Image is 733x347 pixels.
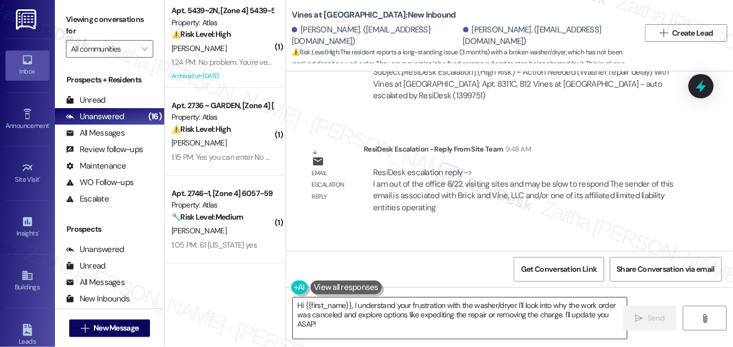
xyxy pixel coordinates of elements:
button: Send [623,306,676,331]
span: New Message [93,322,138,334]
div: Unread [66,260,105,272]
span: Get Conversation Link [521,264,597,275]
div: Unread [66,94,105,106]
span: Create Lead [673,27,713,39]
div: Property: Atlas [171,111,273,123]
strong: ⚠️ Risk Level: High [171,124,231,134]
div: 1:24 PM: No problem. You're very welcome! [171,57,306,67]
div: Unanswered [66,111,124,122]
i:  [81,324,89,333]
i:  [635,314,643,323]
a: Site Visit • [5,159,49,188]
span: [PERSON_NAME] [171,226,226,236]
span: [PERSON_NAME] [171,43,226,53]
span: : The resident reports a long-standing issue (3 months) with a broken washer/dryer, which has not... [292,47,640,94]
div: [PERSON_NAME]. ([EMAIL_ADDRESS][DOMAIN_NAME]) [292,24,460,48]
div: Apt. 2746~1, [Zone 4] 6057-59 S. [US_STATE] [171,188,273,199]
span: • [38,228,40,236]
span: [PERSON_NAME] [171,138,226,148]
div: Prospects + Residents [55,74,164,86]
input: All communities [71,40,136,58]
strong: ⚠️ Risk Level: High [171,29,231,39]
label: Viewing conversations for [66,11,153,40]
div: WO Follow-ups [66,177,134,188]
div: 1:05 PM: 61 [US_STATE] yes [171,240,257,250]
i:  [659,29,668,37]
div: All Messages [66,127,125,139]
a: Buildings [5,266,49,296]
span: Share Conversation via email [617,264,715,275]
a: Insights • [5,212,49,242]
div: Email escalation reply [312,167,355,203]
i:  [701,314,709,323]
div: (16) [146,108,164,125]
button: Get Conversation Link [514,257,604,282]
div: All Messages [66,277,125,288]
div: 9:48 AM [503,143,531,155]
div: ResiDesk Escalation - Reply From Site Team [364,143,688,159]
b: Vines at [GEOGRAPHIC_DATA]: New Inbound [292,9,456,21]
button: Share Conversation via email [610,257,722,282]
img: ResiDesk Logo [16,9,38,30]
button: Create Lead [645,24,728,42]
strong: ⚠️ Risk Level: High [292,48,339,57]
div: Unanswered [66,244,124,255]
div: [PERSON_NAME]. ([EMAIL_ADDRESS][DOMAIN_NAME]) [463,24,631,48]
strong: 🔧 Risk Level: Medium [171,212,243,222]
div: Escalate [66,193,109,205]
div: ResiDesk escalation reply -> I am out of the office 8/22 visiting sites and may be slow to respon... [373,167,674,213]
i:  [141,44,147,53]
textarea: Hi {{first_name}}, I understand your frustration with the washer/dryer. I'll look into why the wo... [293,298,627,339]
div: Apt. 2736 ~ GARDEN, [Zone 4] [STREET_ADDRESS] [171,100,273,111]
div: New Inbounds [66,293,130,305]
div: Prospects [55,223,164,235]
div: Archived on [DATE] [170,69,274,83]
a: Inbox [5,51,49,80]
div: Property: Atlas [171,199,273,211]
div: Maintenance [66,160,126,172]
button: New Message [69,320,151,337]
div: Subject: [ResiDesk Escalation] (High Risk) - Action Needed (Washer repair delay) with Vines at [G... [373,66,679,102]
div: Review follow-ups [66,144,143,155]
div: Apt. 5439~2N, [Zone 4] 5439-5441 [GEOGRAPHIC_DATA] [171,5,273,16]
div: 1:15 PM: Yes you can enter No pets their [171,152,296,162]
div: Property: Atlas [171,17,273,29]
span: Send [647,312,664,324]
span: • [49,120,51,128]
span: • [40,174,41,182]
